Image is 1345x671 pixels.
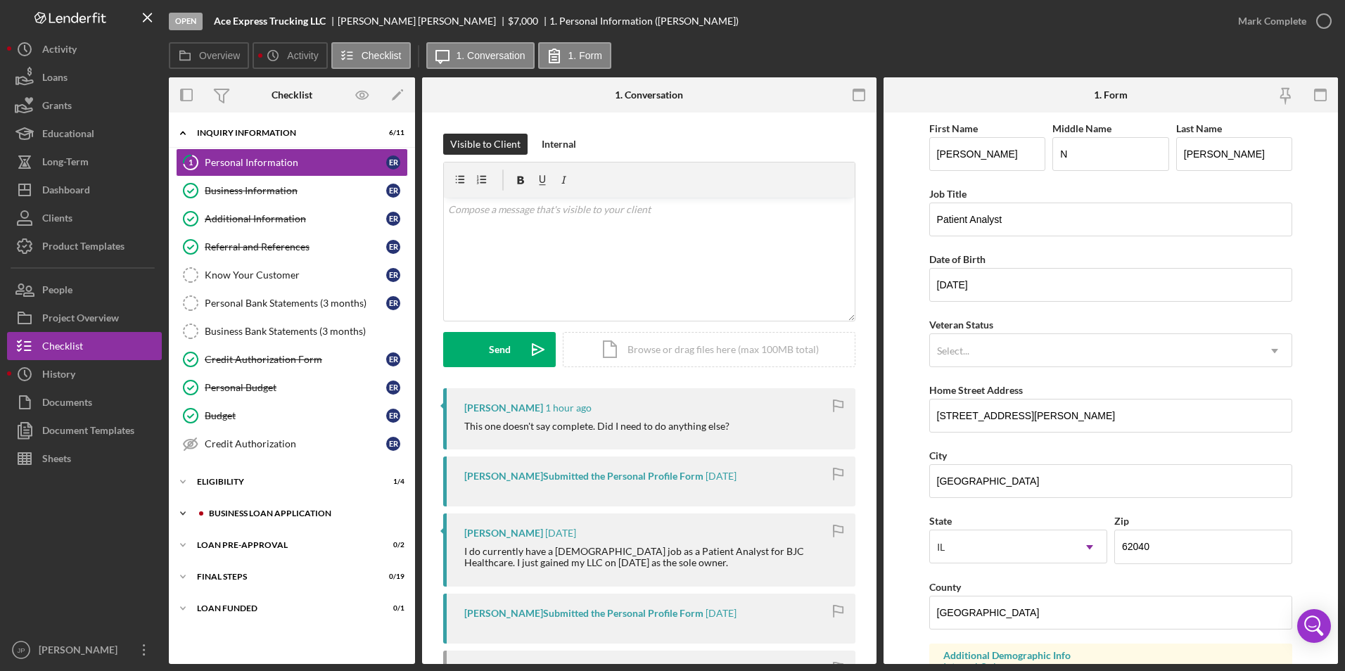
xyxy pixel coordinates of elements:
label: Activity [287,50,318,61]
button: Documents [7,388,162,416]
div: ELIGIBILITY [197,478,369,486]
div: 1 / 4 [379,478,404,486]
a: Product Templates [7,232,162,260]
label: 1. Conversation [457,50,525,61]
div: 0 / 19 [379,573,404,581]
div: E R [386,268,400,282]
label: Job Title [929,188,967,200]
div: Document Templates [42,416,134,448]
a: Checklist [7,332,162,360]
label: First Name [929,122,978,134]
div: 1. Form [1094,89,1128,101]
a: Credit AuthorizationER [176,430,408,458]
div: E R [386,437,400,451]
div: 6 / 11 [379,129,404,137]
button: Activity [7,35,162,63]
a: Credit Authorization FormER [176,345,408,373]
div: 1. Personal Information ([PERSON_NAME]) [549,15,739,27]
button: People [7,276,162,304]
div: Grants [42,91,72,123]
div: Business Information [205,185,386,196]
label: Overview [199,50,240,61]
button: Mark Complete [1224,7,1338,35]
div: History [42,360,75,392]
div: FINAL STEPS [197,573,369,581]
div: Loans [42,63,68,95]
div: BUSINESS LOAN APPLICATION [209,509,397,518]
div: E R [386,184,400,198]
div: Dashboard [42,176,90,207]
label: County [929,581,961,593]
button: Clients [7,204,162,232]
div: [PERSON_NAME] [464,402,543,414]
a: Additional InformationER [176,205,408,233]
div: Documents [42,388,92,420]
div: Personal Information [205,157,386,168]
label: Date of Birth [929,253,986,265]
div: [PERSON_NAME] Submitted the Personal Profile Form [464,608,703,619]
time: 2025-10-06 14:21 [545,528,576,539]
div: Mark Complete [1238,7,1306,35]
button: Checklist [331,42,411,69]
label: Middle Name [1052,122,1111,134]
div: Send [489,332,511,367]
div: E R [386,352,400,366]
button: History [7,360,162,388]
div: Select... [937,345,969,357]
label: Checklist [362,50,402,61]
button: Educational [7,120,162,148]
div: I do currently have a [DEMOGRAPHIC_DATA] job as a Patient Analyst for BJC Healthcare. I just gain... [464,546,841,568]
div: Internal [542,134,576,155]
div: Project Overview [42,304,119,335]
a: Referral and ReferencesER [176,233,408,261]
div: [PERSON_NAME] [35,636,127,667]
div: Long-Term [42,148,89,179]
div: Personal Bank Statements (3 months) [205,298,386,309]
div: 0 / 1 [379,604,404,613]
a: BudgetER [176,402,408,430]
a: Dashboard [7,176,162,204]
time: 2025-10-08 13:58 [545,402,592,414]
text: JP [17,646,25,654]
button: Sheets [7,445,162,473]
a: Long-Term [7,148,162,176]
div: LOAN PRE-APPROVAL [197,541,369,549]
div: 1. Conversation [615,89,683,101]
div: [PERSON_NAME] [PERSON_NAME] [338,15,508,27]
div: Personal Budget [205,382,386,393]
div: Credit Authorization [205,438,386,449]
div: Educational [42,120,94,151]
div: E R [386,212,400,226]
div: E R [386,155,400,170]
button: Project Overview [7,304,162,332]
button: Visible to Client [443,134,528,155]
div: Budget [205,410,386,421]
div: Checklist [272,89,312,101]
label: Home Street Address [929,384,1023,396]
div: Checklist [42,332,83,364]
div: This one doesn't say complete. Did I need to do anything else? [464,421,729,432]
button: Loans [7,63,162,91]
div: [PERSON_NAME] Submitted the Personal Profile Form [464,471,703,482]
tspan: 1 [189,158,193,167]
label: 1. Form [568,50,602,61]
label: Last Name [1176,122,1222,134]
b: Ace Express Trucking LLC [214,15,326,27]
time: 2025-10-06 14:29 [706,471,737,482]
button: Send [443,332,556,367]
div: Product Templates [42,232,125,264]
div: E R [386,409,400,423]
a: Personal BudgetER [176,373,408,402]
div: LOAN FUNDED [197,604,369,613]
div: Clients [42,204,72,236]
button: 1. Form [538,42,611,69]
a: Business Bank Statements (3 months) [176,317,408,345]
button: Document Templates [7,416,162,445]
div: Visible to Client [450,134,521,155]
